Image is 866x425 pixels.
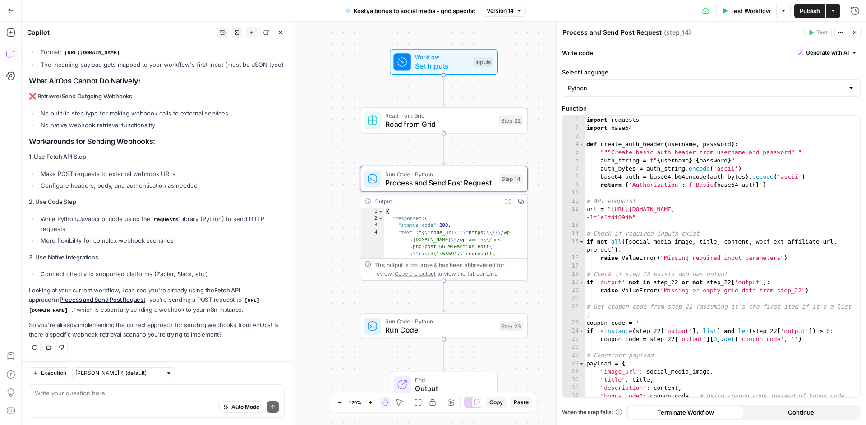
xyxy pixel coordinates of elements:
[562,392,585,400] div: 32
[61,50,123,55] code: [URL][DOMAIN_NAME]
[442,134,445,165] g: Edge from step_22 to step_14
[415,53,469,61] span: Workflow
[562,104,861,113] label: Function
[664,28,691,37] span: ( step_14 )
[41,369,66,377] span: Execution
[562,140,585,148] div: 4
[29,367,70,379] button: Execution
[562,254,585,262] div: 16
[349,399,361,406] span: 120%
[360,222,384,230] div: 3
[385,317,494,326] span: Run Code · Python
[562,189,585,197] div: 10
[562,262,585,270] div: 17
[562,222,585,230] div: 13
[38,60,285,69] li: The incoming payload gets mapped to your workflow's first input (must be JSON type)
[27,28,214,37] div: Copilot
[806,49,849,57] span: Generate with AI
[562,270,585,278] div: 18
[38,120,285,129] li: No native webhook retrieval functionality
[562,181,585,189] div: 9
[360,229,384,272] div: 4
[415,375,488,384] span: End
[562,376,585,384] div: 30
[562,408,622,416] a: When the step fails:
[804,27,832,38] button: Test
[514,398,529,407] span: Paste
[38,214,285,233] li: Write Python/JavaScript code using the library (Python) to send HTTP requests
[562,351,585,360] div: 27
[562,197,585,205] div: 11
[562,116,585,124] div: 1
[562,124,585,132] div: 2
[29,254,98,261] strong: 3. Use Native Integrations
[562,286,585,295] div: 20
[29,153,86,160] strong: 1. Use Fetch API Step
[38,109,285,118] li: No built-in step type for making webhook calls to external services
[489,398,503,407] span: Copy
[360,372,528,398] div: EndOutput
[562,343,585,351] div: 26
[562,165,585,173] div: 7
[29,198,76,205] strong: 2. Use Code Step
[579,278,584,286] span: Toggle code folding, rows 19 through 20
[562,319,585,327] div: 23
[231,403,259,411] span: Auto Mode
[360,208,384,215] div: 1
[579,238,584,246] span: Toggle code folding, rows 15 through 16
[415,60,469,71] span: Set Inputs
[562,28,662,37] textarea: Process and Send Post Request
[562,157,585,165] div: 6
[374,261,523,278] div: This output is too large & has been abbreviated for review. to view the full content.
[38,181,285,190] li: Configure headers, body, and authentication as needed
[562,303,585,319] div: 22
[579,327,584,335] span: Toggle code folding, rows 24 through 25
[730,6,771,15] span: Test Workflow
[360,215,384,222] div: 2
[29,137,285,146] h2: Workarounds for Sending Webhooks:
[486,397,507,408] button: Copy
[60,296,145,303] a: Process and Send Post Request
[385,111,494,120] span: Read from Grid
[473,57,493,67] div: Inputs
[38,47,285,57] li: Format:
[562,384,585,392] div: 31
[378,215,384,222] span: Toggle code folding, rows 2 through 5
[562,368,585,376] div: 29
[816,28,828,37] span: Test
[568,83,844,92] input: Python
[499,321,523,331] div: Step 23
[499,115,523,125] div: Step 22
[385,177,495,188] span: Process and Send Post Request
[75,369,162,378] input: Claude Sonnet 4 (default)
[219,401,263,413] button: Auto Mode
[29,92,132,100] strong: ❌ Retrieve/Send Outgoing Webhooks
[483,5,526,17] button: Version 14
[29,298,259,313] code: [URL][DOMAIN_NAME]..
[562,295,585,303] div: 21
[385,119,494,129] span: Read from Grid
[800,6,820,15] span: Publish
[562,238,585,254] div: 15
[487,7,514,15] span: Version 14
[340,4,481,18] button: Kostya bonus to social media - grid specific
[38,269,285,278] li: Connect directly to supported platforms (Zapier, Slack, etc.)
[562,278,585,286] div: 19
[716,4,776,18] button: Test Workflow
[579,360,584,368] span: Toggle code folding, rows 28 through 35
[151,217,181,222] code: requests
[500,174,523,184] div: Step 14
[442,339,445,371] g: Edge from step_23 to end
[385,170,495,178] span: Run Code · Python
[657,408,714,417] span: Terminate Workflow
[415,383,488,394] span: Output
[562,360,585,368] div: 28
[562,335,585,343] div: 25
[29,286,285,314] p: Looking at your current workflow, I can see you're already using the in - you're sending a POST r...
[794,4,825,18] button: Publish
[562,230,585,238] div: 14
[29,77,285,85] h2: What AirOps Cannot Do Natively:
[378,208,384,215] span: Toggle code folding, rows 1 through 10
[562,205,585,222] div: 12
